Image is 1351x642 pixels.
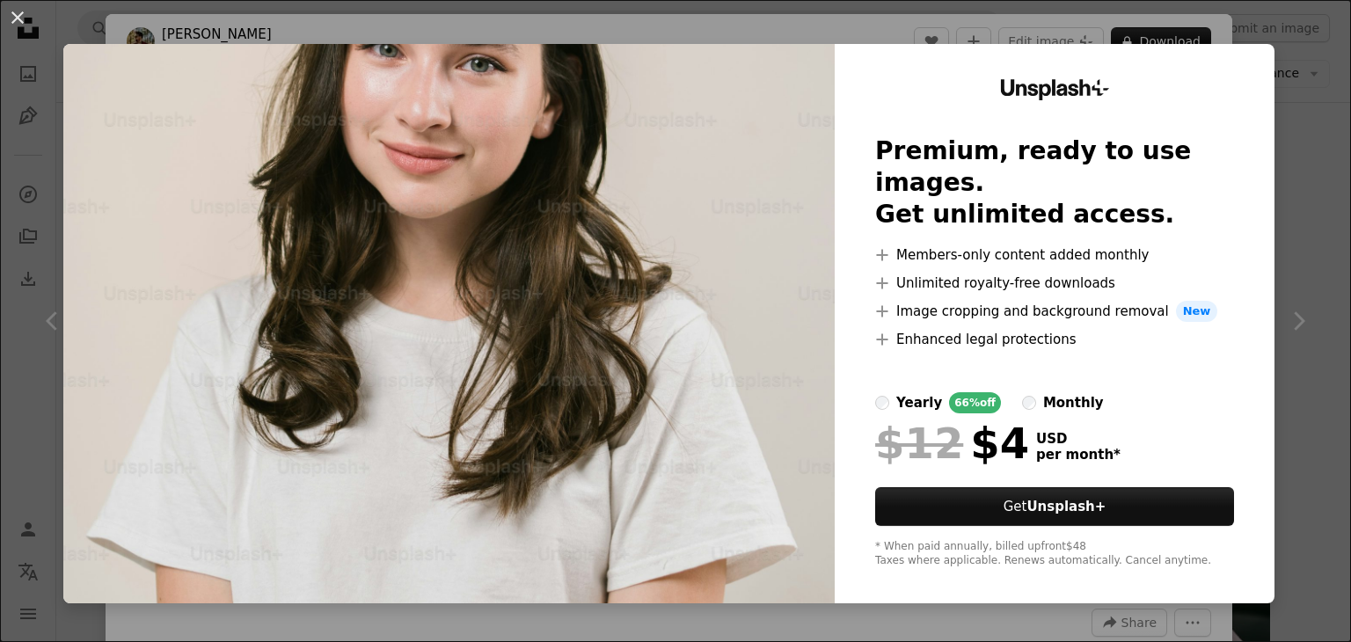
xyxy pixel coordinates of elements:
[949,392,1001,413] div: 66% off
[875,540,1234,568] div: * When paid annually, billed upfront $48 Taxes where applicable. Renews automatically. Cancel any...
[875,244,1234,266] li: Members-only content added monthly
[875,273,1234,294] li: Unlimited royalty-free downloads
[1036,447,1121,463] span: per month *
[875,396,889,410] input: yearly66%off
[1026,499,1106,514] strong: Unsplash+
[875,487,1234,526] button: GetUnsplash+
[875,301,1234,322] li: Image cropping and background removal
[1036,431,1121,447] span: USD
[875,420,1029,466] div: $4
[1176,301,1218,322] span: New
[875,329,1234,350] li: Enhanced legal protections
[875,135,1234,230] h2: Premium, ready to use images. Get unlimited access.
[896,392,942,413] div: yearly
[875,420,963,466] span: $12
[1022,396,1036,410] input: monthly
[1043,392,1104,413] div: monthly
